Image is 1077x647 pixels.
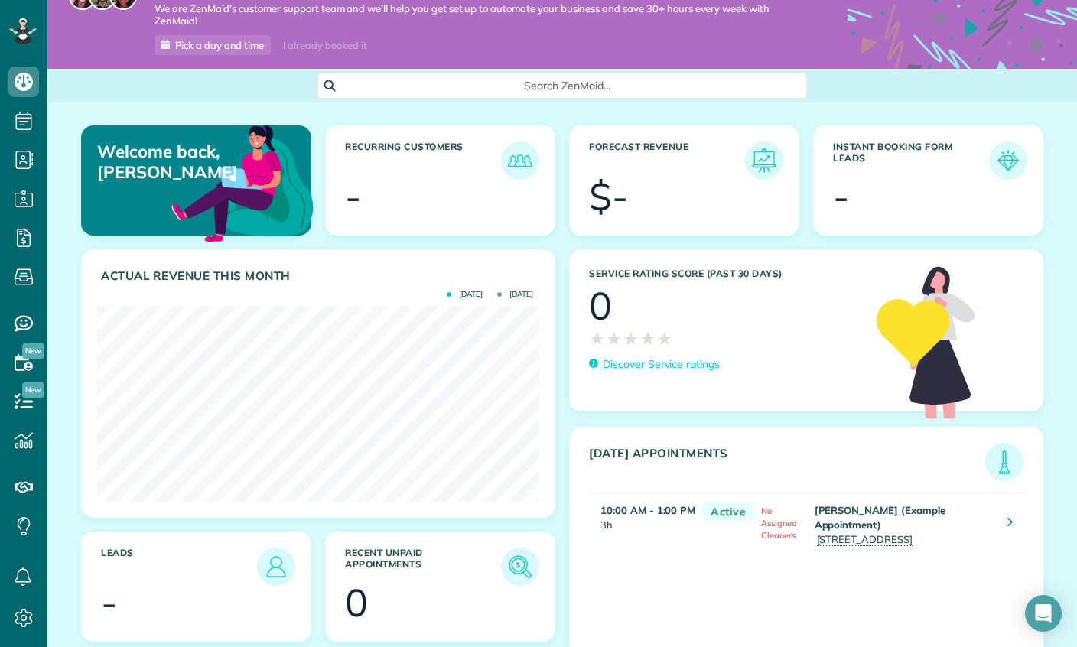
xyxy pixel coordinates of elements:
[603,356,720,372] p: Discover Service ratings
[175,39,264,51] span: Pick a day and time
[345,177,361,216] div: -
[168,108,317,256] img: dashboard_welcome-42a62b7d889689a78055ac9021e634bf52bae3f8056760290aed330b23ab8690.png
[497,291,533,298] span: [DATE]
[589,325,606,352] span: ★
[989,447,1020,477] img: icon_todays_appointments-901f7ab196bb0bea1936b74009e4eb5ffbc2d2711fa7634e0d609ed5ef32b18b.png
[589,268,861,279] h3: Service Rating score (past 30 days)
[815,504,945,531] strong: [PERSON_NAME] (Example Appointment)
[749,145,779,176] img: icon_forecast_revenue-8c13a41c7ed35a8dcfafea3cbb826a0462acb37728057bba2d056411b612bbbe.png
[447,291,483,298] span: [DATE]
[505,145,535,176] img: icon_recurring_customers-cf858462ba22bcd05b5a5880d41d6543d210077de5bb9ebc9590e49fd87d84ed.png
[274,36,376,55] div: I already booked it
[993,145,1023,176] img: icon_form_leads-04211a6a04a5b2264e4ee56bc0799ec3eb69b7e499cbb523a139df1d13a81ae0.png
[101,269,539,283] h3: Actual Revenue this month
[589,447,985,481] h3: [DATE] Appointments
[703,502,753,522] span: Active
[600,504,695,516] strong: 10:00 AM - 1:00 PM
[22,343,44,359] span: New
[656,325,673,352] span: ★
[589,356,720,372] a: Discover Service ratings
[97,141,236,182] p: Welcome back, [PERSON_NAME]!
[505,551,535,582] img: icon_unpaid_appointments-47b8ce3997adf2238b356f14209ab4cced10bd1f174958f3ca8f1d0dd7fffeee.png
[589,287,612,325] div: 0
[639,325,656,352] span: ★
[623,325,639,352] span: ★
[833,141,989,180] h3: Instant Booking Form Leads
[101,548,257,586] h3: Leads
[155,35,271,55] a: Pick a day and time
[22,382,44,398] span: New
[589,177,628,216] div: $-
[589,493,695,554] td: 3h
[606,325,623,352] span: ★
[345,584,368,622] div: 0
[1025,595,1062,632] div: Open Intercom Messenger
[589,141,745,180] h3: Forecast Revenue
[833,177,849,216] div: -
[101,584,117,622] div: -
[345,548,501,586] h3: Recent unpaid appointments
[155,2,802,28] span: We are ZenMaid’s customer support team and we’ll help you get set up to automate your business an...
[761,506,797,541] span: No Assigned Cleaners
[345,141,501,180] h3: Recurring Customers
[261,551,291,582] img: icon_leads-1bed01f49abd5b7fead27621c3d59655bb73ed531f8eeb49469d10e621d6b896.png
